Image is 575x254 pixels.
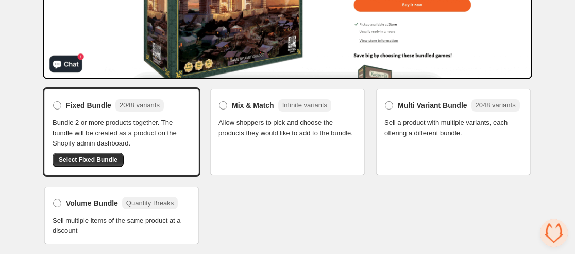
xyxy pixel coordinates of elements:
[126,199,174,207] span: Quantity Breaks
[120,101,160,109] span: 2048 variants
[59,156,117,164] span: Select Fixed Bundle
[66,100,111,111] span: Fixed Bundle
[232,100,274,111] span: Mix & Match
[53,118,191,149] span: Bundle 2 or more products together. The bundle will be created as a product on the Shopify admin ...
[53,215,191,236] span: Sell multiple items of the same product at a discount
[66,198,118,208] span: Volume Bundle
[540,219,568,247] div: Open chat
[282,101,327,109] span: Infinite variants
[398,100,467,111] span: Multi Variant Bundle
[218,118,357,138] span: Allow shoppers to pick and choose the products they would like to add to the bundle.
[476,101,516,109] span: 2048 variants
[384,118,522,138] span: Sell a product with multiple variants, each offering a different bundle.
[53,153,124,167] button: Select Fixed Bundle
